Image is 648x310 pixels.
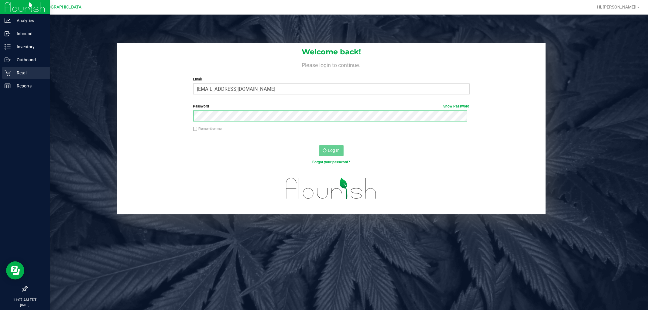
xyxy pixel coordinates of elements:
p: 11:07 AM EDT [3,297,47,303]
p: [DATE] [3,303,47,307]
h4: Please login to continue. [117,61,546,68]
span: Hi, [PERSON_NAME]! [597,5,636,9]
p: Inbound [11,30,47,37]
input: Remember me [193,127,197,131]
p: Outbound [11,56,47,63]
p: Analytics [11,17,47,24]
p: Reports [11,82,47,90]
inline-svg: Inventory [5,44,11,50]
a: Show Password [444,104,470,108]
button: Log In [319,145,344,156]
inline-svg: Inbound [5,31,11,37]
label: Email [193,77,470,82]
span: [GEOGRAPHIC_DATA] [41,5,83,10]
a: Forgot your password? [313,160,350,164]
label: Remember me [193,126,222,131]
span: Password [193,104,209,108]
iframe: Resource center [6,261,24,280]
p: Inventory [11,43,47,50]
span: Log In [328,148,340,153]
h1: Welcome back! [117,48,546,56]
inline-svg: Retail [5,70,11,76]
inline-svg: Analytics [5,18,11,24]
img: flourish_logo.svg [278,171,385,206]
p: Retail [11,69,47,77]
inline-svg: Reports [5,83,11,89]
inline-svg: Outbound [5,57,11,63]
